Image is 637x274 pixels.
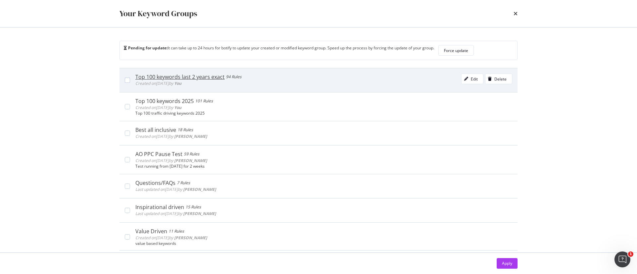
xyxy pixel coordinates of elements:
div: 94 Rules [226,74,242,80]
div: 15 Rules [185,204,201,210]
div: Force update [444,48,468,53]
span: Created on [DATE] by [135,158,207,163]
div: value based keywords [135,241,512,246]
button: Apply [497,258,518,269]
div: Value Driven [135,228,167,235]
span: Created on [DATE] by [135,81,181,86]
div: 18 Rules [177,127,193,133]
iframe: Intercom live chat [614,251,630,267]
div: 101 Rules [195,98,213,104]
div: 7 Rules [177,180,190,186]
span: Created on [DATE] by [135,235,207,241]
div: Top 100 traffic driving keywords 2025 [135,111,512,116]
div: Test running from [DATE] for 2 weeks [135,164,512,169]
div: Inspirational driven [135,204,184,210]
div: Best all inclusive [135,127,176,133]
div: times [514,8,518,19]
span: Last updated on [DATE] by [135,187,216,192]
div: 11 Rules [169,228,184,235]
b: You [174,105,181,110]
b: [PERSON_NAME] [174,235,207,241]
span: Last updated on [DATE] by [135,211,216,216]
div: Top 100 keywords 2025 [135,98,194,104]
button: Delete [485,74,512,84]
b: You [174,81,181,86]
div: Top 100 keywords last 2 years exact [135,74,225,80]
span: Created on [DATE] by [135,105,181,110]
div: Your Keyword Groups [119,8,197,19]
button: Force update [438,45,474,56]
b: [PERSON_NAME] [183,211,216,216]
span: 1 [628,251,633,257]
span: Created on [DATE] by [135,134,207,139]
div: It can take up to 24 hours for botify to update your created or modified keyword group. Speed up ... [124,45,434,56]
b: [PERSON_NAME] [183,187,216,192]
b: [PERSON_NAME] [174,134,207,139]
b: Pending for update: [128,45,168,51]
div: Edit [471,76,478,82]
div: Delete [494,76,507,82]
button: Create a new Keyword Group [119,250,193,266]
div: Questions/FAQs [135,180,176,186]
div: AO PPC Pause Test [135,151,182,157]
div: Apply [502,260,512,266]
div: 59 Rules [184,151,199,157]
b: [PERSON_NAME] [174,158,207,163]
button: Edit [461,74,483,84]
